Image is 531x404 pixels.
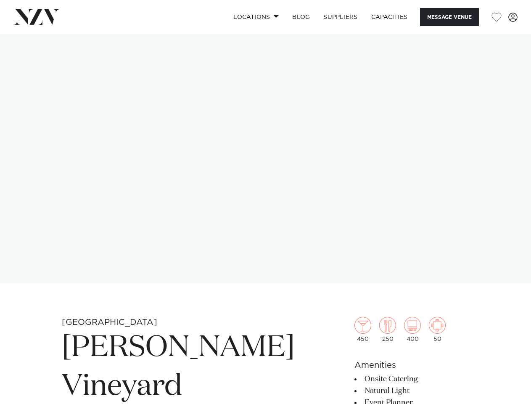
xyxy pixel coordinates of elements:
[404,317,421,342] div: 400
[13,9,59,24] img: nzv-logo.png
[354,317,371,342] div: 450
[285,8,317,26] a: BLOG
[379,317,396,334] img: dining.png
[62,318,157,327] small: [GEOGRAPHIC_DATA]
[429,317,446,342] div: 50
[317,8,364,26] a: SUPPLIERS
[420,8,479,26] button: Message Venue
[354,373,469,385] li: Onsite Catering
[354,385,469,397] li: Natural Light
[354,317,371,334] img: cocktail.png
[365,8,415,26] a: Capacities
[404,317,421,334] img: theatre.png
[429,317,446,334] img: meeting.png
[227,8,285,26] a: Locations
[379,317,396,342] div: 250
[354,359,469,372] h6: Amenities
